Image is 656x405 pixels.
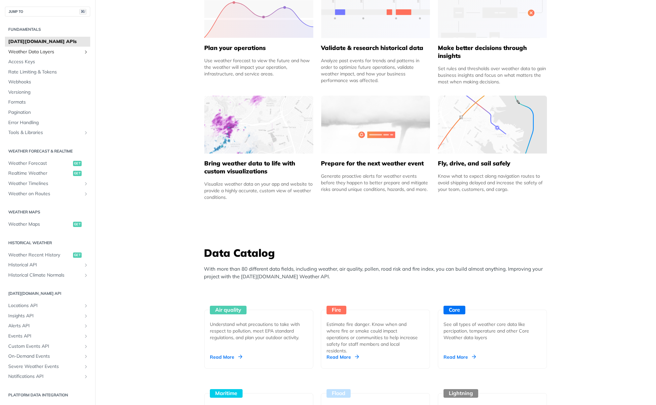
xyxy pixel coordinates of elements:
[5,179,90,189] a: Weather TimelinesShow subpages for Weather Timelines
[5,47,90,57] a: Weather Data LayersShow subpages for Weather Data Layers
[83,49,89,55] button: Show subpages for Weather Data Layers
[8,302,82,309] span: Locations API
[8,333,82,339] span: Events API
[204,57,313,77] div: Use weather forecast to view the future and how the weather will impact your operation, infrastru...
[79,9,87,15] span: ⌘/
[5,392,90,398] h2: Platform DATA integration
[438,65,547,85] div: Set rules and thresholds over weather data to gain business insights and focus on what matters th...
[321,96,430,154] img: 2c0a313-group-496-12x.svg
[8,129,82,136] span: Tools & Libraries
[204,265,551,280] p: With more than 80 different data fields, including weather, air quality, pollen, road risk and fi...
[327,354,359,360] div: Read More
[438,173,547,193] div: Know what to expect along navigation routes to avoid shipping delayed and increase the safety of ...
[5,219,90,229] a: Weather Mapsget
[5,67,90,77] a: Rate Limiting & Tokens
[8,99,89,106] span: Formats
[83,354,89,359] button: Show subpages for On-Demand Events
[5,26,90,32] h2: Fundamentals
[321,44,430,52] h5: Validate & research historical data
[210,321,302,341] div: Understand what precautions to take with respect to pollution, meet EPA standard regulations, and...
[8,343,82,350] span: Custom Events API
[327,389,351,398] div: Flood
[8,59,89,65] span: Access Keys
[8,79,89,85] span: Webhooks
[5,291,90,296] h2: [DATE][DOMAIN_NAME] API
[5,240,90,246] h2: Historical Weather
[8,353,82,360] span: On-Demand Events
[204,159,313,175] h5: Bring weather data to life with custom visualizations
[5,87,90,97] a: Versioning
[83,334,89,339] button: Show subpages for Events API
[73,161,82,166] span: get
[83,191,89,197] button: Show subpages for Weather on Routes
[83,262,89,268] button: Show subpages for Historical API
[204,44,313,52] h5: Plan your operations
[5,118,90,128] a: Error Handling
[5,301,90,311] a: Locations APIShow subpages for Locations API
[444,389,478,398] div: Lightning
[8,119,89,126] span: Error Handling
[83,181,89,186] button: Show subpages for Weather Timelines
[5,372,90,382] a: Notifications APIShow subpages for Notifications API
[8,323,82,329] span: Alerts API
[83,323,89,329] button: Show subpages for Alerts API
[8,109,89,116] span: Pagination
[5,260,90,270] a: Historical APIShow subpages for Historical API
[327,321,419,354] div: Estimate fire danger. Know when and where fire or smoke could impact operations or communities to...
[73,171,82,176] span: get
[438,96,547,154] img: 994b3d6-mask-group-32x.svg
[8,262,82,268] span: Historical API
[435,285,550,369] a: Core See all types of weather core data like percipation, temperature and other Core Weather data...
[8,38,89,45] span: [DATE][DOMAIN_NAME] APIs
[204,96,313,154] img: 4463876-group-4982x.svg
[438,44,547,60] h5: Make better decisions through insights
[83,374,89,379] button: Show subpages for Notifications API
[8,89,89,96] span: Versioning
[5,362,90,372] a: Severe Weather EventsShow subpages for Severe Weather Events
[5,321,90,331] a: Alerts APIShow subpages for Alerts API
[210,354,242,360] div: Read More
[5,97,90,107] a: Formats
[210,389,243,398] div: Maritime
[83,273,89,278] button: Show subpages for Historical Climate Normals
[5,7,90,17] button: JUMP TO⌘/
[83,364,89,369] button: Show subpages for Severe Weather Events
[5,311,90,321] a: Insights APIShow subpages for Insights API
[8,69,89,75] span: Rate Limiting & Tokens
[5,108,90,117] a: Pagination
[444,321,536,341] div: See all types of weather core data like percipation, temperature and other Core Weather data layers
[8,170,71,177] span: Realtime Weather
[8,272,82,279] span: Historical Climate Normals
[5,341,90,351] a: Custom Events APIShow subpages for Custom Events API
[204,246,551,260] h3: Data Catalog
[83,313,89,319] button: Show subpages for Insights API
[8,313,82,319] span: Insights API
[8,363,82,370] span: Severe Weather Events
[5,168,90,178] a: Realtime Weatherget
[8,373,82,380] span: Notifications API
[8,221,71,228] span: Weather Maps
[321,57,430,84] div: Analyze past events for trends and patterns in order to optimize future operations, validate weat...
[73,252,82,258] span: get
[8,252,71,258] span: Weather Recent History
[83,303,89,308] button: Show subpages for Locations API
[5,331,90,341] a: Events APIShow subpages for Events API
[5,209,90,215] h2: Weather Maps
[5,250,90,260] a: Weather Recent Historyget
[318,285,433,369] a: Fire Estimate fire danger. Know when and where fire or smoke could impact operations or communiti...
[8,180,82,187] span: Weather Timelines
[83,344,89,349] button: Show subpages for Custom Events API
[444,306,465,314] div: Core
[5,128,90,138] a: Tools & LibrariesShow subpages for Tools & Libraries
[204,181,313,201] div: Visualize weather data on your app and website to provide a highly accurate, custom view of weath...
[5,148,90,154] h2: Weather Forecast & realtime
[5,189,90,199] a: Weather on RoutesShow subpages for Weather on Routes
[327,306,346,314] div: Fire
[5,351,90,361] a: On-Demand EventsShow subpages for On-Demand Events
[5,37,90,47] a: [DATE][DOMAIN_NAME] APIs
[210,306,247,314] div: Air quality
[444,354,476,360] div: Read More
[8,191,82,197] span: Weather on Routes
[5,77,90,87] a: Webhooks
[83,130,89,135] button: Show subpages for Tools & Libraries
